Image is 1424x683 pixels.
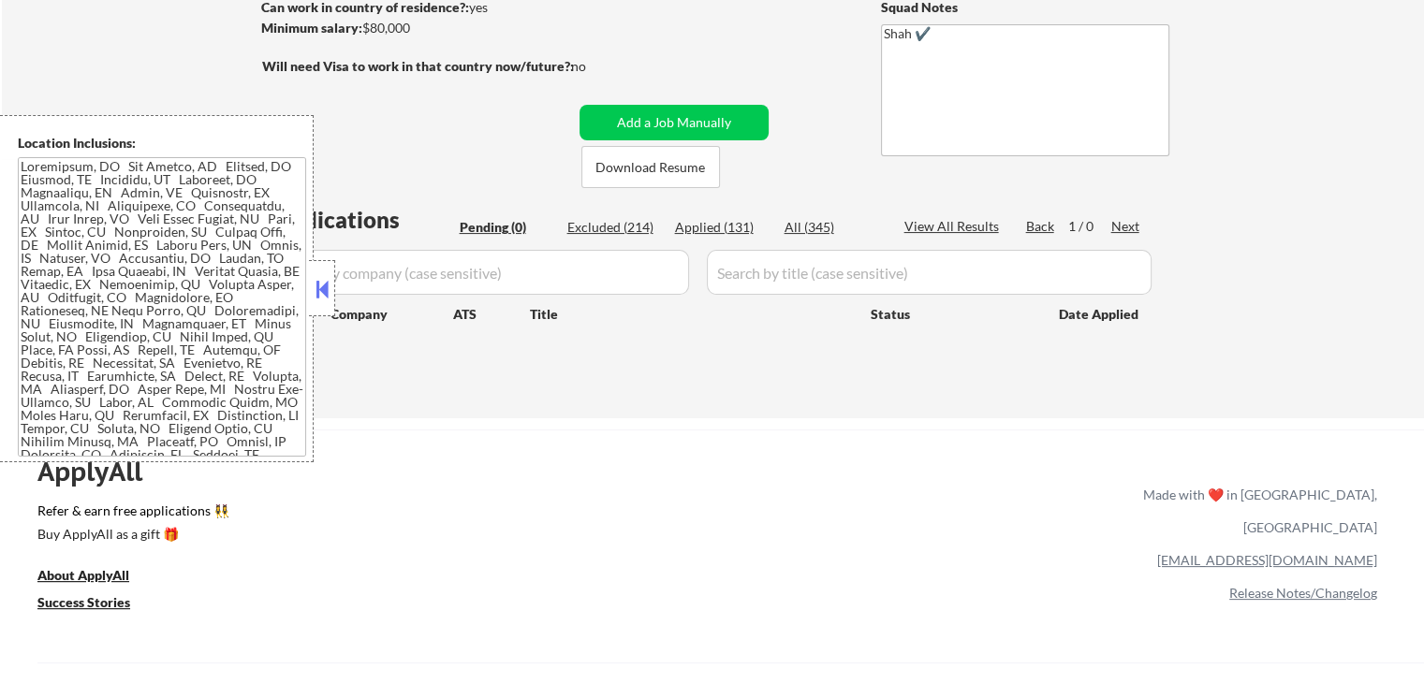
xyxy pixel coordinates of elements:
a: Refer & earn free applications 👯‍♀️ [37,504,752,524]
div: Pending (0) [460,218,553,237]
strong: Will need Visa to work in that country now/future?: [262,58,574,74]
div: Back [1026,217,1056,236]
div: Company [330,305,453,324]
button: Download Resume [581,146,720,188]
div: ATS [453,305,530,324]
strong: Minimum salary: [261,20,362,36]
div: Excluded (214) [567,218,661,237]
div: All (345) [785,218,878,237]
div: Title [530,305,853,324]
a: [EMAIL_ADDRESS][DOMAIN_NAME] [1157,552,1377,568]
input: Search by title (case sensitive) [707,250,1152,295]
div: ApplyAll [37,456,164,487]
u: About ApplyAll [37,567,129,583]
div: Date Applied [1059,305,1141,324]
div: $80,000 [261,19,573,37]
div: Applications [268,209,453,231]
div: Buy ApplyAll as a gift 🎁 [37,528,225,541]
div: Status [871,297,1032,330]
a: Success Stories [37,592,155,616]
div: Applied (131) [675,218,769,237]
input: Search by company (case sensitive) [268,250,689,295]
div: Made with ❤️ in [GEOGRAPHIC_DATA], [GEOGRAPHIC_DATA] [1136,478,1377,544]
div: 1 / 0 [1068,217,1111,236]
div: Location Inclusions: [18,134,306,153]
div: no [571,57,624,76]
div: Next [1111,217,1141,236]
button: Add a Job Manually [580,105,769,140]
u: Success Stories [37,594,130,610]
a: Release Notes/Changelog [1229,585,1377,601]
a: Buy ApplyAll as a gift 🎁 [37,524,225,547]
a: About ApplyAll [37,565,155,589]
div: View All Results [904,217,1005,236]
